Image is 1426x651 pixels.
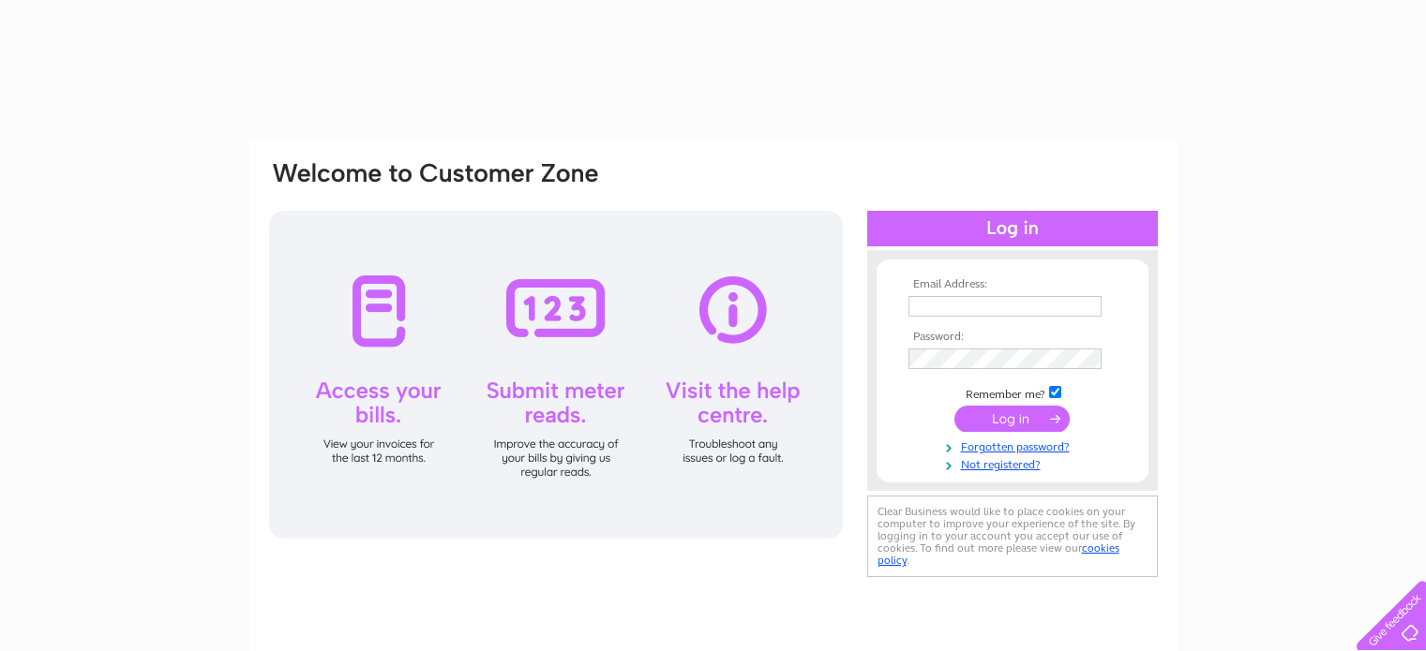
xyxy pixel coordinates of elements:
div: Clear Business would like to place cookies on your computer to improve your experience of the sit... [867,496,1158,577]
th: Password: [904,331,1121,344]
a: Forgotten password? [908,436,1121,454]
a: Not registered? [908,454,1121,472]
th: Email Address: [904,278,1121,291]
a: cookies policy [878,541,1119,567]
td: Remember me? [904,383,1121,402]
input: Submit [954,406,1070,432]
